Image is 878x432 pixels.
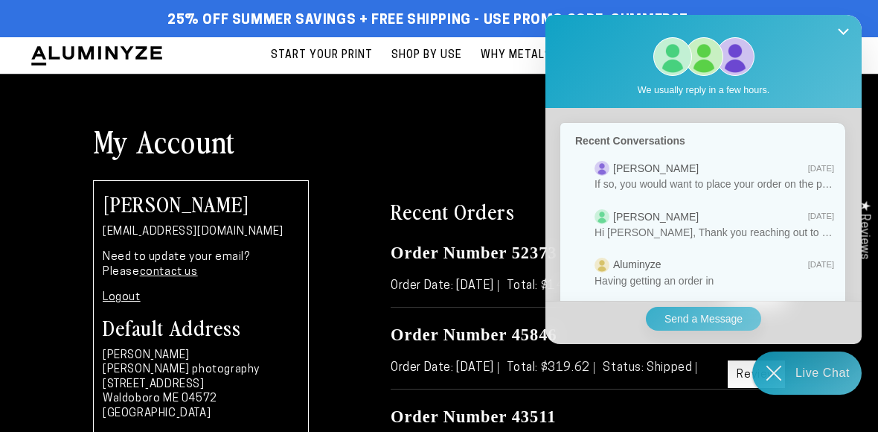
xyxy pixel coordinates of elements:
[728,360,785,388] a: Review
[263,37,380,74] a: Start Your Print
[603,362,696,374] span: Status: Shipped
[103,250,299,279] p: Need to update your email? Please
[850,188,878,271] div: Click to open Judge.me floating reviews tab
[103,349,299,422] p: [PERSON_NAME] [PERSON_NAME] photography [STREET_ADDRESS] Waldoboro ME 04572 [GEOGRAPHIC_DATA]
[103,193,299,214] h2: [PERSON_NAME]
[795,352,850,395] div: Contact Us Directly
[752,352,862,395] div: Chat widget toggle
[103,225,299,240] p: [EMAIL_ADDRESS][DOMAIN_NAME]
[93,121,785,160] h1: My Account
[391,46,462,65] span: Shop By Use
[545,15,862,344] iframe: Re:amaze Chat
[829,15,858,51] button: Close Shoutbox
[507,280,594,292] span: Total: $149.95
[391,280,499,292] span: Order Date: [DATE]
[391,407,556,426] a: Order Number 43511
[271,46,373,65] span: Start Your Print
[140,267,198,278] a: contact us
[391,325,557,344] a: Order Number 45846
[103,292,141,303] a: Logout
[391,197,785,224] h2: Recent Orders
[391,244,557,262] a: Order Number 52373
[384,37,470,74] a: Shop By Use
[30,45,164,67] img: Aluminyze
[167,13,688,29] span: 25% off Summer Savings + Free Shipping - Use Promo Code: SUMMER25
[473,37,558,74] a: Why Metal?
[103,317,299,337] h3: Default Address
[391,362,499,374] span: Order Date: [DATE]
[481,46,551,65] span: Why Metal?
[507,362,594,374] span: Total: $319.62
